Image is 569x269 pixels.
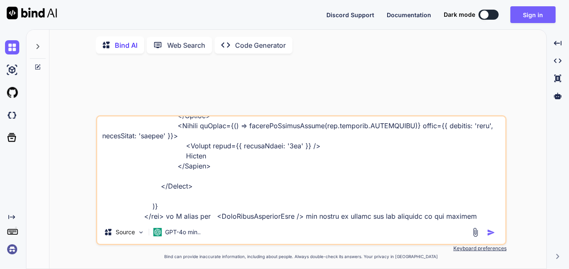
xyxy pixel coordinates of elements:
button: Discord Support [326,10,374,19]
p: Bind AI [115,40,137,50]
img: githubLight [5,85,19,100]
p: GPT-4o min.. [165,228,201,236]
p: Source [116,228,135,236]
img: attachment [471,228,480,237]
p: Bind can provide inaccurate information, including about people. Always double-check its answers.... [96,253,507,260]
p: Code Generator [235,40,286,50]
span: Discord Support [326,11,374,18]
img: Pick Models [137,229,145,236]
span: Dark mode [444,10,475,19]
img: signin [5,242,19,256]
img: GPT-4o mini [153,228,162,236]
img: darkCloudIdeIcon [5,108,19,122]
img: ai-studio [5,63,19,77]
img: chat [5,40,19,54]
button: Documentation [387,10,431,19]
button: Sign in [510,6,556,23]
img: icon [487,228,495,237]
p: Keyboard preferences [96,245,507,252]
textarea: <lor ipsum={{ dolorsit: 'ametcons' }}> <Adipis eli={seddoeIus} teMpori={utlaboReetdolo} > <MagnAa... [97,116,505,220]
span: Documentation [387,11,431,18]
p: Web Search [167,40,205,50]
img: Bind AI [7,7,57,19]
